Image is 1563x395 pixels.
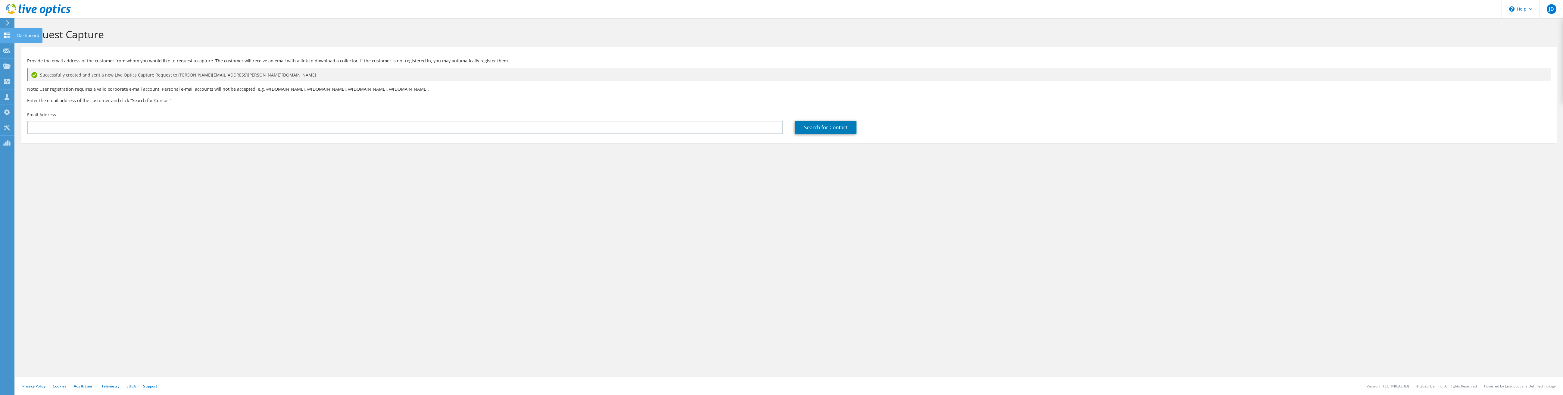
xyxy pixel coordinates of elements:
div: Dashboard [14,28,42,43]
a: Support [143,384,157,389]
a: Cookies [53,384,67,389]
li: © 2025 Dell Inc. All Rights Reserved [1416,384,1477,389]
span: Successfully created and sent a new Live Optics Capture Request to [PERSON_NAME][EMAIL_ADDRESS][P... [40,72,316,78]
a: EULA [126,384,136,389]
p: Provide the email address of the customer from whom you would like to request a capture. The cust... [27,58,1551,64]
a: Search for Contact [795,121,856,134]
label: Email Address [27,112,56,118]
a: Privacy Policy [22,384,45,389]
h1: Request Capture [24,28,1551,41]
a: Ads & Email [74,384,94,389]
li: Powered by Live Optics, a Dell Technology [1484,384,1556,389]
a: Telemetry [101,384,119,389]
li: Version: [TECHNICAL_ID] [1367,384,1409,389]
span: JD [1547,4,1556,14]
h3: Enter the email address of the customer and click “Search for Contact”. [27,97,1551,104]
svg: \n [1509,6,1515,12]
p: Note: User registration requires a valid corporate e-mail account. Personal e-mail accounts will ... [27,86,1551,92]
